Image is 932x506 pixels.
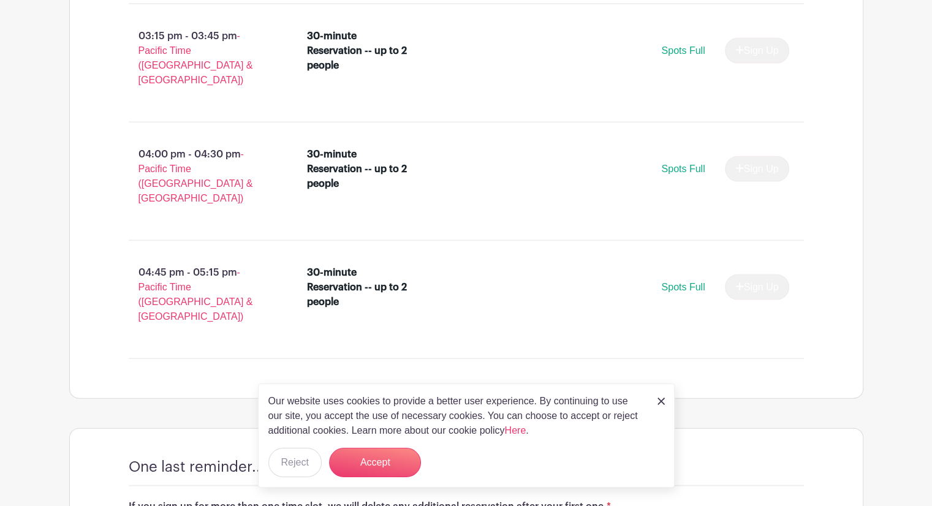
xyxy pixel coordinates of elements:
span: Spots Full [661,282,705,292]
span: - Pacific Time ([GEOGRAPHIC_DATA] & [GEOGRAPHIC_DATA]) [138,267,253,322]
p: Our website uses cookies to provide a better user experience. By continuing to use our site, you ... [268,394,645,438]
a: Here [505,425,526,436]
div: 30-minute Reservation -- up to 2 people [307,265,413,309]
span: - Pacific Time ([GEOGRAPHIC_DATA] & [GEOGRAPHIC_DATA]) [138,149,253,203]
button: Accept [329,448,421,477]
div: 30-minute Reservation -- up to 2 people [307,147,413,191]
span: Spots Full [661,164,705,174]
img: close_button-5f87c8562297e5c2d7936805f587ecaba9071eb48480494691a3f1689db116b3.svg [657,398,665,405]
span: - Pacific Time ([GEOGRAPHIC_DATA] & [GEOGRAPHIC_DATA]) [138,31,253,85]
h4: One last reminder... [129,458,265,476]
p: 04:45 pm - 05:15 pm [109,260,288,329]
span: Spots Full [661,45,705,56]
p: 04:00 pm - 04:30 pm [109,142,288,211]
button: Reject [268,448,322,477]
div: 30-minute Reservation -- up to 2 people [307,29,413,73]
p: 03:15 pm - 03:45 pm [109,24,288,93]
